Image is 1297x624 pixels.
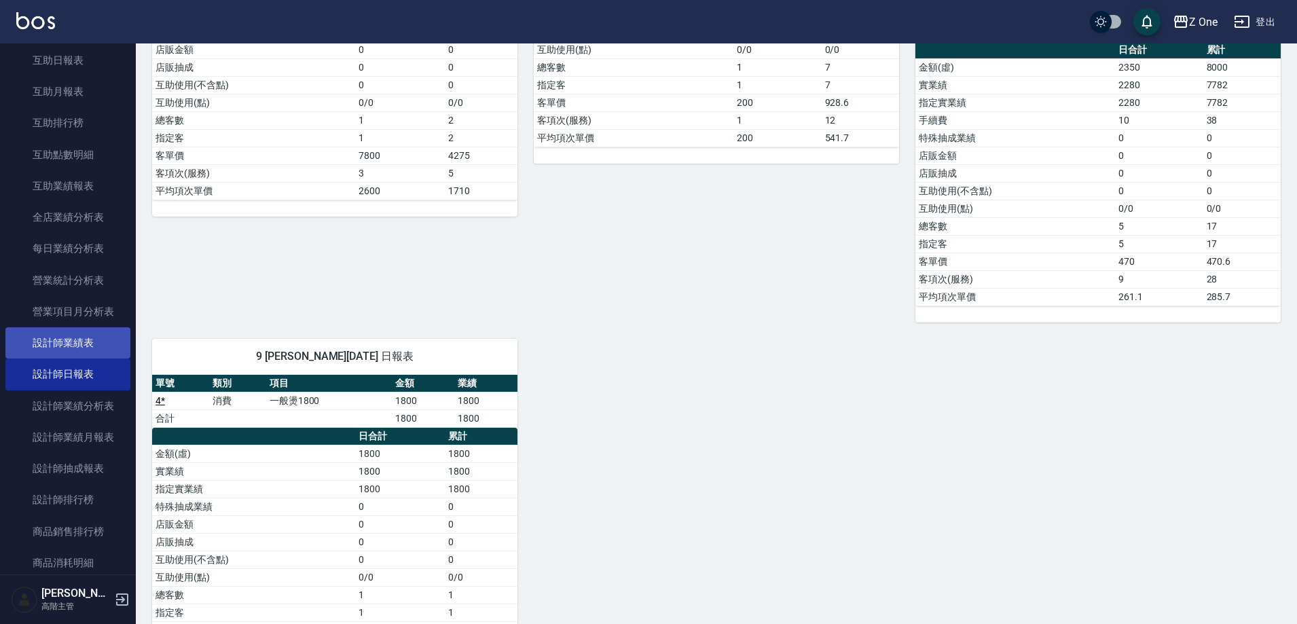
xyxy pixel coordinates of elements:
th: 項目 [266,375,392,392]
td: 1 [733,76,822,94]
td: 0 [1115,164,1203,182]
td: 0 [445,76,517,94]
td: 0 [1115,129,1203,147]
td: 客單價 [915,253,1115,270]
td: 17 [1203,235,1281,253]
a: 設計師日報表 [5,359,130,390]
td: 總客數 [915,217,1115,235]
td: 實業績 [915,76,1115,94]
td: 指定客 [534,76,733,94]
td: 7 [822,58,899,76]
td: 客項次(服務) [152,164,355,182]
td: 0 [1203,182,1281,200]
td: 1800 [355,480,445,498]
td: 0 [445,498,517,515]
td: 客單價 [534,94,733,111]
td: 7782 [1203,76,1281,94]
td: 店販抽成 [152,58,355,76]
td: 特殊抽成業績 [152,498,355,515]
th: 類別 [209,375,266,392]
td: 指定客 [152,604,355,621]
td: 1800 [355,445,445,462]
td: 指定客 [152,129,355,147]
td: 1 [355,111,445,129]
td: 1800 [392,409,455,427]
td: 1 [445,586,517,604]
td: 1800 [454,409,517,427]
td: 1800 [445,462,517,480]
a: 營業統計分析表 [5,265,130,296]
td: 互助使用(不含點) [915,182,1115,200]
td: 實業績 [152,462,355,480]
td: 0 [1203,164,1281,182]
td: 1 [733,58,822,76]
a: 互助月報表 [5,76,130,107]
td: 2280 [1115,94,1203,111]
td: 互助使用(不含點) [152,551,355,568]
span: 9 [PERSON_NAME][DATE] 日報表 [168,350,501,363]
td: 470.6 [1203,253,1281,270]
a: 互助業績報表 [5,170,130,202]
td: 0 [1203,129,1281,147]
td: 1800 [445,480,517,498]
td: 0 [355,551,445,568]
td: 0 [355,76,445,94]
td: 手續費 [915,111,1115,129]
td: 總客數 [152,586,355,604]
td: 470 [1115,253,1203,270]
a: 營業項目月分析表 [5,296,130,327]
td: 指定實業績 [915,94,1115,111]
td: 店販抽成 [915,164,1115,182]
td: 客項次(服務) [915,270,1115,288]
td: 5 [1115,217,1203,235]
th: 日合計 [355,428,445,445]
td: 1 [355,129,445,147]
th: 金額 [392,375,455,392]
td: 1 [445,604,517,621]
td: 消費 [209,392,266,409]
td: 0 [1115,182,1203,200]
td: 0/0 [733,41,822,58]
td: 928.6 [822,94,899,111]
a: 商品消耗明細 [5,547,130,579]
td: 0 [445,41,517,58]
td: 互助使用(點) [915,200,1115,217]
td: 3 [355,164,445,182]
td: 0/0 [1115,200,1203,217]
td: 1 [355,604,445,621]
td: 互助使用(點) [152,568,355,586]
td: 8000 [1203,58,1281,76]
td: 0/0 [1203,200,1281,217]
button: 登出 [1228,10,1281,35]
td: 2280 [1115,76,1203,94]
td: 5 [445,164,517,182]
td: 0/0 [355,94,445,111]
td: 互助使用(點) [534,41,733,58]
td: 0/0 [822,41,899,58]
td: 5 [1115,235,1203,253]
a: 互助日報表 [5,45,130,76]
h5: [PERSON_NAME] [41,587,111,600]
td: 店販金額 [152,515,355,533]
button: Z One [1167,8,1223,36]
td: 541.7 [822,129,899,147]
td: 0 [445,515,517,533]
a: 設計師抽成報表 [5,453,130,484]
td: 店販抽成 [152,533,355,551]
a: 設計師業績月報表 [5,422,130,453]
td: 0/0 [445,568,517,586]
td: 7800 [355,147,445,164]
th: 累計 [445,428,517,445]
td: 1 [355,586,445,604]
td: 2350 [1115,58,1203,76]
td: 17 [1203,217,1281,235]
a: 全店業績分析表 [5,202,130,233]
td: 互助使用(點) [152,94,355,111]
img: Person [11,586,38,613]
td: 特殊抽成業績 [915,129,1115,147]
td: 一般燙1800 [266,392,392,409]
td: 0/0 [355,568,445,586]
a: 互助排行榜 [5,107,130,139]
td: 總客數 [152,111,355,129]
td: 0 [1203,147,1281,164]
